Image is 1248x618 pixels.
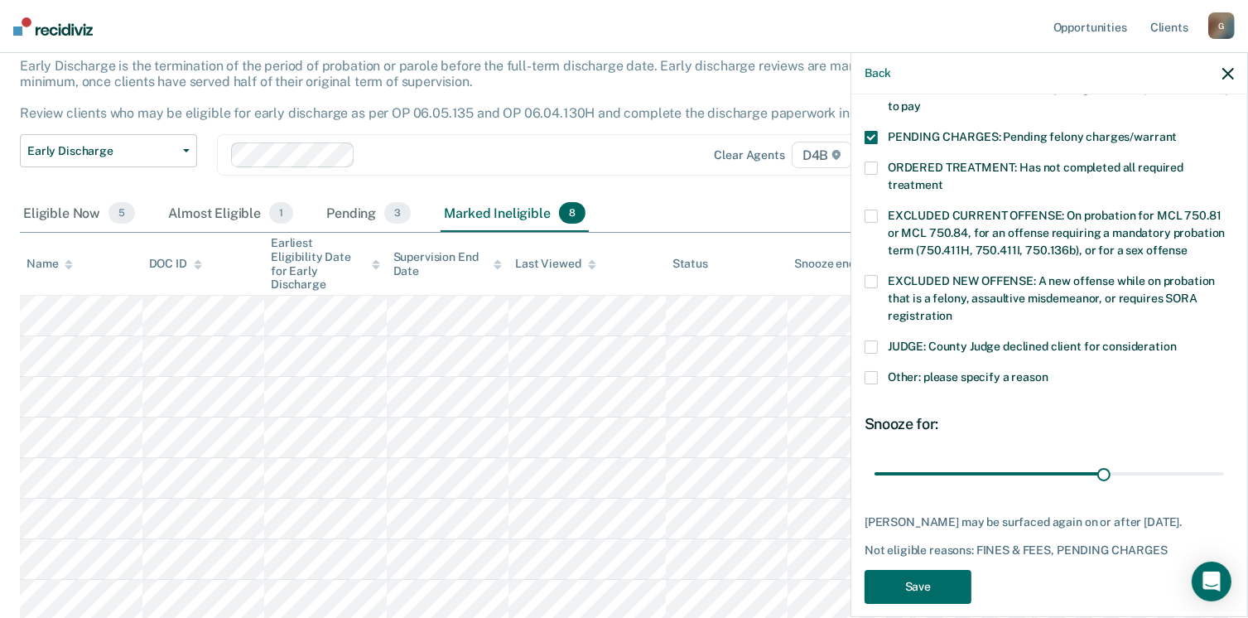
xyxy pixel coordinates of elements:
[269,202,293,224] span: 1
[865,570,971,604] button: Save
[672,257,708,271] div: Status
[888,209,1225,257] span: EXCLUDED CURRENT OFFENSE: On probation for MCL 750.81 or MCL 750.84, for an offense requiring a m...
[715,148,785,162] div: Clear agents
[27,257,73,271] div: Name
[323,196,414,232] div: Pending
[888,130,1177,143] span: PENDING CHARGES: Pending felony charges/warrant
[888,161,1183,191] span: ORDERED TREATMENT: Has not completed all required treatment
[393,250,503,278] div: Supervision End Date
[792,142,852,168] span: D4B
[888,370,1048,384] span: Other: please specify a reason
[515,257,595,271] div: Last Viewed
[865,515,1234,529] div: [PERSON_NAME] may be surfaced again on or after [DATE].
[441,196,589,232] div: Marked Ineligible
[888,340,1177,353] span: JUDGE: County Judge declined client for consideration
[1208,12,1235,39] div: G
[271,236,380,292] div: Earliest Eligibility Date for Early Discharge
[865,415,1234,433] div: Snooze for:
[13,17,93,36] img: Recidiviz
[794,257,888,271] div: Snooze ends in
[20,58,910,122] p: Early Discharge is the termination of the period of probation or parole before the full-term disc...
[27,144,176,158] span: Early Discharge
[865,66,891,80] button: Back
[108,202,135,224] span: 5
[165,196,296,232] div: Almost Eligible
[559,202,585,224] span: 8
[149,257,202,271] div: DOC ID
[865,543,1234,558] div: Not eligible reasons: FINES & FEES, PENDING CHARGES
[1192,562,1231,601] div: Open Intercom Messenger
[20,196,138,232] div: Eligible Now
[384,202,411,224] span: 3
[888,274,1215,322] span: EXCLUDED NEW OFFENSE: A new offense while on probation that is a felony, assaultive misdemeanor, ...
